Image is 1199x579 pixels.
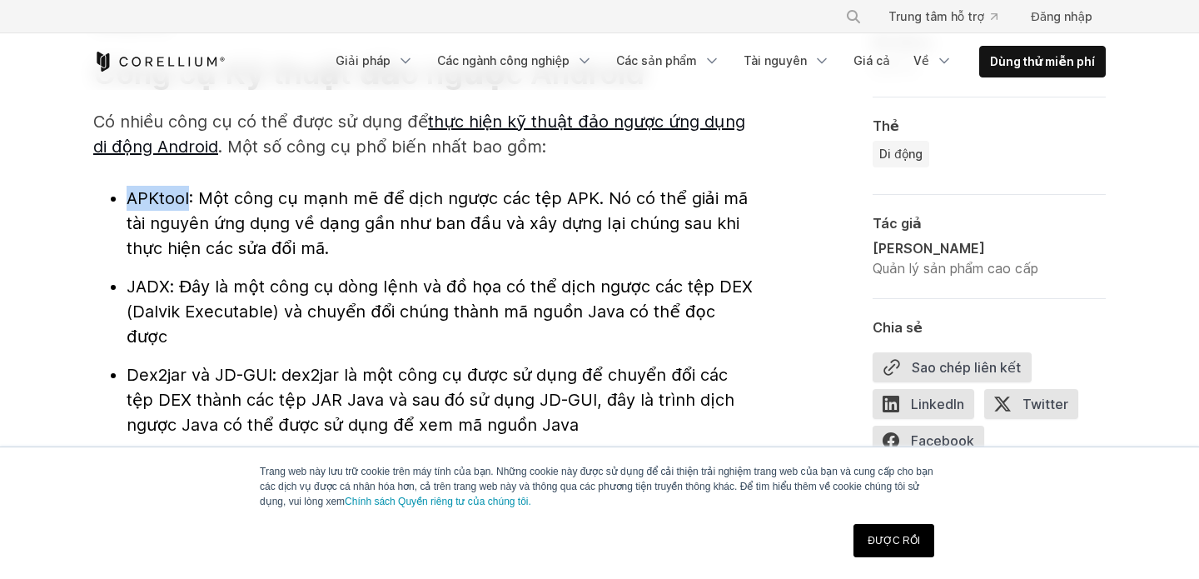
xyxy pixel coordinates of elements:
a: Twitter [984,389,1088,426]
font: Công cụ Kỹ thuật đảo ngược Android [93,55,644,92]
font: Đăng nhập [1031,9,1092,23]
font: Thẻ [873,117,899,134]
font: Dùng thử miễn phí [990,54,1095,68]
font: ĐƯỢC RỒI [868,535,920,547]
button: Sao chép liên kết [873,352,1032,382]
font: APKtool [127,188,189,208]
font: LinkedIn [911,396,964,412]
div: Menu điều hướng [825,2,1106,32]
font: : Đây là một công cụ dòng lệnh và đồ họa có thể dịch ngược các tệp DEX (Dalvik Executable) và chu... [127,277,753,347]
button: Tìm kiếm [838,2,868,32]
div: Menu điều hướng [326,46,1106,77]
font: : Một công cụ mạnh mẽ để dịch ngược các tệp APK. Nó có thể giải mã tài nguyên ứng dụng về dạng gầ... [127,188,748,258]
font: : dex2jar là một công cụ được sử dụng để chuyển đổi các tệp DEX thành các tệp JAR Java và sau đó ... [127,365,734,435]
font: Có nhiều công cụ có thể được sử dụng để [93,112,428,132]
font: Giải pháp [336,53,391,67]
font: [PERSON_NAME] [873,240,985,257]
font: Tác giả [873,215,922,232]
font: Twitter [1022,396,1068,412]
font: Trung tâm hỗ trợ [888,9,984,23]
a: Di động [873,141,929,167]
font: . Một số công cụ phổ biến nhất bao gồm: [218,137,546,157]
a: ĐƯỢC RỒI [853,524,934,557]
font: JADX [127,277,170,297]
font: Trang web này lưu trữ cookie trên máy tính của bạn. Những cookie này được sử dụng để cải thiện tr... [260,466,933,507]
font: Giá cả [853,53,890,67]
font: Dex2jar và JD-GUI [127,365,272,385]
font: Về [913,53,929,67]
a: Trang chủ Corellium [93,52,226,72]
a: Facebook [873,426,994,462]
font: Chia sẻ [873,319,923,336]
font: Quản lý sản phẩm cao cấp [873,260,1038,277]
font: Các sản phẩm [616,53,697,67]
font: Facebook [911,432,974,449]
a: LinkedIn [873,389,984,426]
font: Tài nguyên [744,53,807,67]
a: thực hiện kỹ thuật đảo ngược ứng dụng di động Android [93,112,745,157]
a: Chính sách Quyền riêng tư của chúng tôi. [345,496,531,507]
font: Các ngành công nghiệp [437,53,570,67]
font: Di động [879,147,923,161]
